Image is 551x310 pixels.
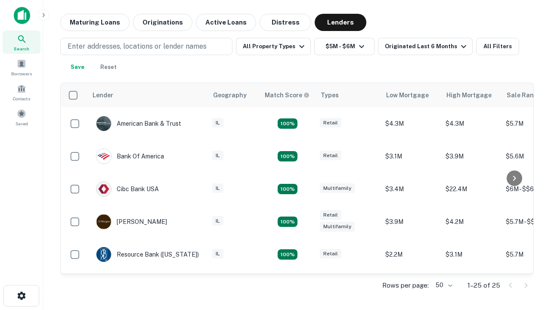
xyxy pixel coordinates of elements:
td: $4.2M [441,205,501,238]
td: $3.1M [381,140,441,173]
button: Originations [133,14,192,31]
div: Low Mortgage [386,90,429,100]
td: $4M [441,271,501,304]
div: Retail [320,249,341,259]
div: Multifamily [320,183,355,193]
button: Enter addresses, locations or lender names [60,38,232,55]
button: $5M - $6M [314,38,375,55]
div: Geography [213,90,247,100]
button: Maturing Loans [60,14,130,31]
span: Saved [15,120,28,127]
button: Originated Last 6 Months [378,38,473,55]
td: $3.9M [381,205,441,238]
img: picture [96,149,111,164]
span: Contacts [13,95,30,102]
button: Lenders [315,14,366,31]
img: picture [96,116,111,131]
td: $3.9M [441,140,501,173]
iframe: Chat Widget [508,241,551,282]
button: Save your search to get updates of matches that match your search criteria. [64,59,91,76]
div: Retail [320,151,341,161]
div: [PERSON_NAME] [96,214,167,229]
div: IL [212,183,223,193]
p: Enter addresses, locations or lender names [68,41,207,52]
div: Types [321,90,339,100]
td: $4.3M [441,107,501,140]
button: All Filters [476,38,519,55]
div: IL [212,249,223,259]
th: Geography [208,83,260,107]
a: Saved [3,105,40,129]
div: IL [212,151,223,161]
div: Capitalize uses an advanced AI algorithm to match your search with the best lender. The match sco... [265,90,310,100]
div: Matching Properties: 7, hasApolloMatch: undefined [278,118,297,129]
div: Bank Of America [96,149,164,164]
div: High Mortgage [446,90,492,100]
button: All Property Types [236,38,311,55]
div: Matching Properties: 4, hasApolloMatch: undefined [278,217,297,227]
p: Rows per page: [382,280,429,291]
div: Matching Properties: 4, hasApolloMatch: undefined [278,151,297,161]
div: Matching Properties: 4, hasApolloMatch: undefined [278,184,297,194]
span: Borrowers [11,70,32,77]
div: IL [212,216,223,226]
div: Matching Properties: 4, hasApolloMatch: undefined [278,249,297,260]
div: IL [212,118,223,128]
div: Lender [93,90,113,100]
th: Types [316,83,381,107]
p: 1–25 of 25 [467,280,500,291]
button: Reset [95,59,122,76]
div: Multifamily [320,222,355,232]
div: 50 [432,279,454,291]
a: Contacts [3,81,40,104]
div: Resource Bank ([US_STATE]) [96,247,199,262]
div: American Bank & Trust [96,116,181,131]
td: $3.1M [441,238,501,271]
a: Borrowers [3,56,40,79]
td: $22.4M [441,173,501,205]
img: picture [96,247,111,262]
div: Retail [320,210,341,220]
div: Cibc Bank USA [96,181,159,197]
th: Low Mortgage [381,83,441,107]
td: $2.2M [381,238,441,271]
button: Distress [260,14,311,31]
img: picture [96,214,111,229]
div: Originated Last 6 Months [385,41,469,52]
img: capitalize-icon.png [14,7,30,24]
th: Capitalize uses an advanced AI algorithm to match your search with the best lender. The match sco... [260,83,316,107]
a: Search [3,31,40,54]
button: Active Loans [196,14,256,31]
div: Retail [320,118,341,128]
td: $4M [381,271,441,304]
td: $3.4M [381,173,441,205]
th: Lender [87,83,208,107]
h6: Match Score [265,90,308,100]
span: Search [14,45,29,52]
td: $4.3M [381,107,441,140]
img: picture [96,182,111,196]
th: High Mortgage [441,83,501,107]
